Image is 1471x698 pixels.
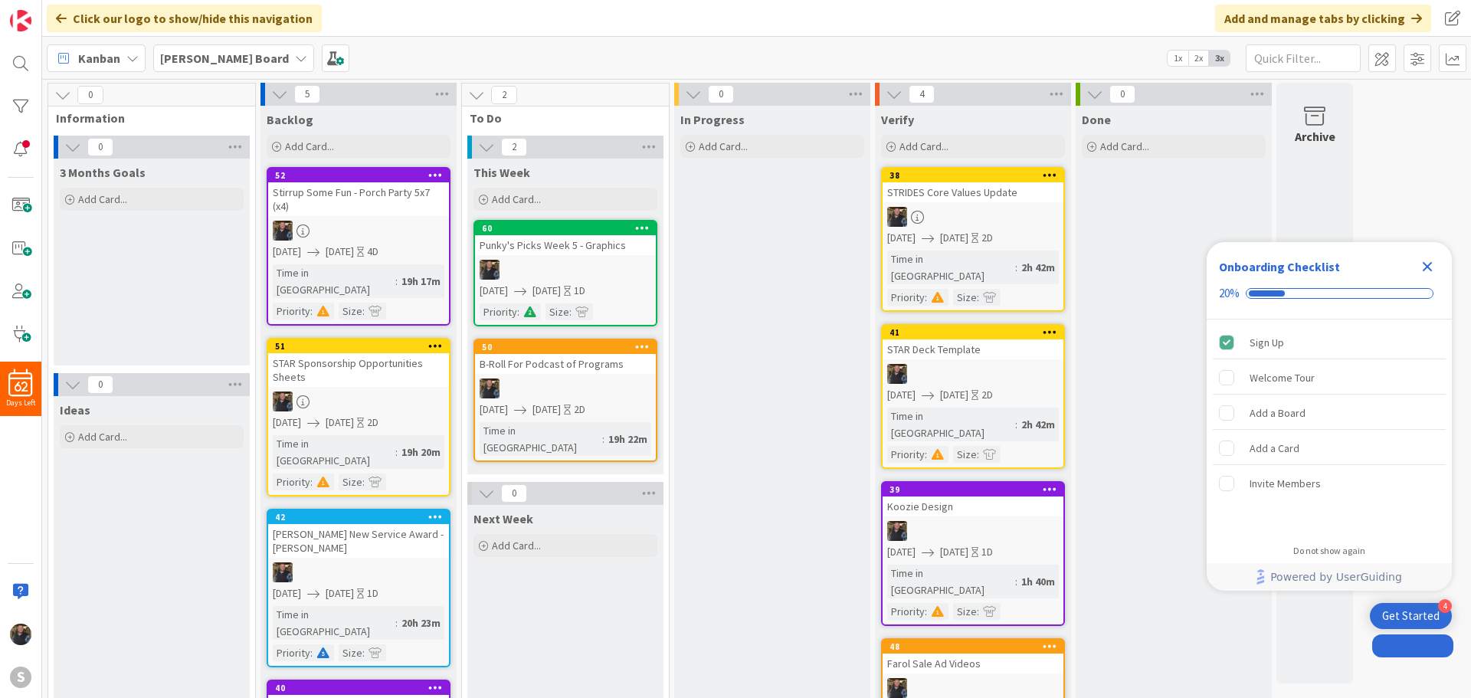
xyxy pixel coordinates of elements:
input: Quick Filter... [1246,44,1361,72]
div: STAR Deck Template [883,339,1063,359]
span: Add Card... [492,192,541,206]
div: 50 [482,342,656,352]
div: 39 [889,484,1063,495]
img: CC [273,221,293,241]
div: 51STAR Sponsorship Opportunities Sheets [268,339,449,387]
div: 2h 42m [1017,416,1059,433]
div: CC [268,221,449,241]
div: Get Started [1382,608,1440,624]
span: 3x [1209,51,1230,66]
img: CC [10,624,31,645]
span: [DATE] [480,401,508,418]
div: STAR Sponsorship Opportunities Sheets [268,353,449,387]
span: [DATE] [532,283,561,299]
div: 1D [367,585,378,601]
span: Verify [881,112,914,127]
div: CC [883,521,1063,541]
div: S [10,667,31,688]
div: Time in [GEOGRAPHIC_DATA] [273,264,395,298]
span: : [569,303,572,320]
span: : [1015,416,1017,433]
div: Onboarding Checklist [1219,257,1340,276]
span: 2 [491,86,517,104]
span: Add Card... [1100,139,1149,153]
img: Visit kanbanzone.com [10,10,31,31]
span: [DATE] [940,230,968,246]
div: 40 [275,683,449,693]
div: Welcome Tour [1250,369,1315,387]
span: 0 [77,86,103,104]
span: Add Card... [492,539,541,552]
span: 1x [1168,51,1188,66]
div: 50B-Roll For Podcast of Programs [475,340,656,374]
div: 39 [883,483,1063,496]
span: Add Card... [899,139,948,153]
img: CC [887,678,907,698]
span: : [395,273,398,290]
div: 2D [367,415,378,431]
div: Priority [273,474,310,490]
div: Stirrup Some Fun - Porch Party 5x7 (x4) [268,182,449,216]
div: Time in [GEOGRAPHIC_DATA] [480,422,602,456]
div: Size [953,603,977,620]
div: Time in [GEOGRAPHIC_DATA] [887,408,1015,441]
div: Size [953,446,977,463]
span: In Progress [680,112,745,127]
div: Priority [273,303,310,320]
div: 60 [475,221,656,235]
span: : [395,614,398,631]
span: : [310,644,313,661]
div: CC [268,392,449,411]
span: : [517,303,519,320]
div: CC [475,260,656,280]
span: [DATE] [273,585,301,601]
div: 40 [268,681,449,695]
span: Kanban [78,49,120,67]
div: Sign Up [1250,333,1284,352]
div: Archive [1295,127,1335,146]
div: CC [883,678,1063,698]
span: : [362,303,365,320]
div: 50 [475,340,656,354]
div: Size [953,289,977,306]
div: CC [883,364,1063,384]
span: Powered by UserGuiding [1270,568,1402,586]
span: Add Card... [285,139,334,153]
div: 19h 22m [604,431,651,447]
div: 20h 23m [398,614,444,631]
div: Add a Board is incomplete. [1213,396,1446,430]
span: Backlog [267,112,313,127]
span: [DATE] [532,401,561,418]
span: [DATE] [273,415,301,431]
div: 39Koozie Design [883,483,1063,516]
img: CC [887,521,907,541]
div: Priority [887,446,925,463]
div: 1D [574,283,585,299]
div: STRIDES Core Values Update [883,182,1063,202]
span: Done [1082,112,1111,127]
div: 19h 17m [398,273,444,290]
div: 51 [275,341,449,352]
div: 48 [889,641,1063,652]
div: Priority [480,303,517,320]
span: : [1015,573,1017,590]
span: 2x [1188,51,1209,66]
span: [DATE] [940,387,968,403]
div: Checklist items [1207,320,1452,535]
div: 42 [275,512,449,523]
div: Priority [273,644,310,661]
div: B-Roll For Podcast of Programs [475,354,656,374]
div: Click our logo to show/hide this navigation [47,5,322,32]
span: : [395,444,398,460]
div: 48Farol Sale Ad Videos [883,640,1063,673]
div: Size [545,303,569,320]
span: 2 [501,138,527,156]
div: Footer [1207,563,1452,591]
div: 2D [981,230,993,246]
span: [DATE] [887,230,916,246]
div: 48 [883,640,1063,654]
div: Time in [GEOGRAPHIC_DATA] [887,251,1015,284]
span: : [977,289,979,306]
div: Koozie Design [883,496,1063,516]
span: : [362,644,365,661]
